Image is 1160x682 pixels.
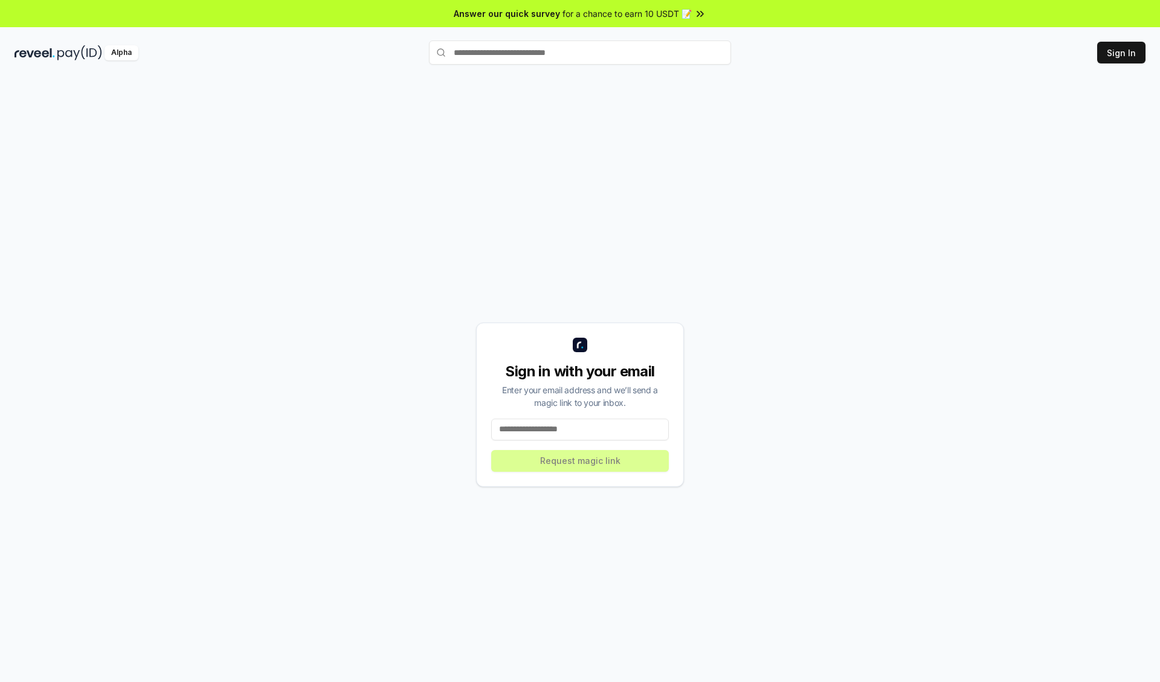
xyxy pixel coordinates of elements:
img: logo_small [573,338,587,352]
div: Enter your email address and we’ll send a magic link to your inbox. [491,384,669,409]
button: Sign In [1097,42,1145,63]
div: Alpha [105,45,138,60]
div: Sign in with your email [491,362,669,381]
span: Answer our quick survey [454,7,560,20]
img: reveel_dark [14,45,55,60]
span: for a chance to earn 10 USDT 📝 [562,7,692,20]
img: pay_id [57,45,102,60]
